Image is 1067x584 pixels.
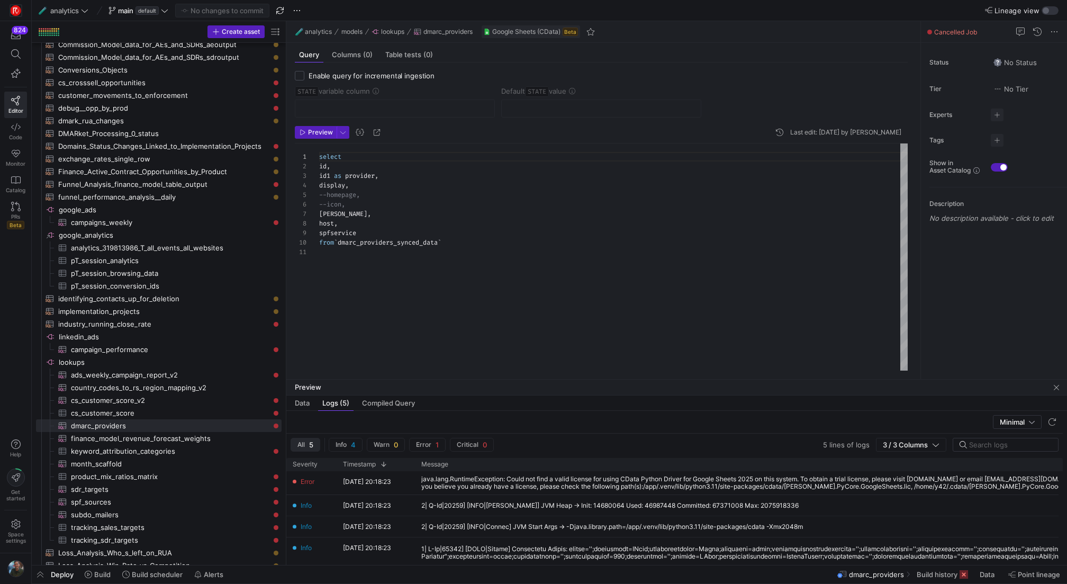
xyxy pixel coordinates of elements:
[336,441,347,448] span: Info
[58,140,269,152] span: Domains_Status_Changes_Linked_to_Implementation_Projects​​​​​​​​​​
[36,51,282,64] a: Commission_Model_data_for_AEs_and_SDRs_sdroutput​​​​​​​​​​
[36,191,282,203] a: funnel_performance_analysis__daily​​​​​​​​​​
[59,229,280,241] span: google_analytics​​​​​​​​
[301,542,312,553] span: Info
[436,441,439,449] span: 1
[416,441,431,448] span: Error
[849,570,904,579] span: dmarc_providers
[291,438,320,452] button: All5
[36,559,282,572] div: Press SPACE to select this row.
[50,6,79,15] span: analytics
[993,85,1002,93] img: No tier
[36,51,282,64] div: Press SPACE to select this row.
[295,400,310,407] span: Data
[36,343,282,356] div: Press SPACE to select this row.
[36,64,282,76] div: Press SPACE to select this row.
[423,28,473,35] span: dmarc_providers
[36,127,282,140] div: Press SPACE to select this row.
[351,441,356,449] span: 4
[36,318,282,330] a: industry_running_close_rate​​​​​​​​​​
[39,7,46,14] span: 🧪
[135,6,159,15] span: default
[563,28,578,36] span: Beta
[71,242,269,254] span: analytics_319813986_T_all_events_all_websites​​​​​​​​​
[36,508,282,521] a: subdo_mailers​​​​​​​​​
[301,521,312,532] span: Info
[375,172,378,180] span: ,
[295,238,306,247] div: 10
[329,438,363,452] button: Info4
[94,570,111,579] span: Build
[58,191,269,203] span: funnel_performance_analysis__daily​​​​​​​​​​
[36,203,282,216] div: Press SPACE to select this row.
[409,438,446,452] button: Error1
[71,394,269,407] span: cs_customer_score_v2​​​​​​​​​
[305,28,332,35] span: analytics
[36,483,282,496] div: Press SPACE to select this row.
[929,137,982,144] span: Tags
[297,441,305,448] span: All
[322,400,349,407] span: Logs (5)
[483,441,487,449] span: 0
[36,457,282,470] a: month_scaffold​​​​​​​​​
[36,546,282,559] a: Loss_Analysis_Who_s_left_on_RUA​​​​​​​​​​
[36,127,282,140] a: DMARket_Processing_0_status​​​​​​​​​​
[58,166,269,178] span: Finance_Active_Contract_Opportunities_by_Product​​​​​​​​​​
[36,102,282,114] a: debug__opp_by_prod​​​​​​​​​​
[71,217,269,229] span: campaigns_weekly​​​​​​​​​
[207,25,265,38] button: Create asset
[36,89,282,102] a: customer_movements_to_enforcement​​​​​​​​​​
[295,219,306,228] div: 8
[36,534,282,546] div: Press SPACE to select this row.
[36,305,282,318] a: implementation_projects​​​​​​​​​​
[9,451,22,457] span: Help
[319,229,356,237] span: spfservice
[975,565,1001,583] button: Data
[1003,565,1065,583] button: Point lineage
[345,181,349,190] span: ,
[36,521,282,534] div: Press SPACE to select this row.
[36,521,282,534] a: tracking_sales_targets​​​​​​​​​
[36,496,282,508] div: Press SPACE to select this row.
[36,267,282,280] div: Press SPACE to select this row.
[11,5,21,16] img: https://storage.googleapis.com/y42-prod-data-exchange/images/C0c2ZRu8XU2mQEXUlKrTCN4i0dD3czfOt8UZ...
[299,51,319,58] span: Query
[36,432,282,445] a: finance_model_revenue_forecast_weights​​​​​​​​​
[36,330,282,343] div: Press SPACE to select this row.
[969,441,1050,449] input: Search logs
[6,489,25,501] span: Get started
[71,458,269,470] span: month_scaffold​​​​​​​​​
[36,394,282,407] div: Press SPACE to select this row.
[58,306,269,318] span: implementation_projects​​​​​​​​​​
[11,213,20,220] span: PRs
[4,2,27,20] a: https://storage.googleapis.com/y42-prod-data-exchange/images/C0c2ZRu8XU2mQEXUlKrTCN4i0dD3czfOt8UZ...
[343,461,376,468] span: Timestamp
[51,570,74,579] span: Deploy
[71,369,269,381] span: ads_weekly_campaign_report_v2​​​​​​​​​
[118,6,133,15] span: main
[991,56,1039,69] button: No statusNo Status
[36,152,282,165] a: exchange_rates_single_row​​​​​​​​​​
[71,255,269,267] span: pT_session_analytics​​​​​​​​​
[58,77,269,89] span: cs_crosssell_opportunities​​​​​​​​​​
[36,280,282,292] div: Press SPACE to select this row.
[36,470,282,483] div: Press SPACE to select this row.
[58,153,269,165] span: exchange_rates_single_row​​​​​​​​​​
[36,305,282,318] div: Press SPACE to select this row.
[339,25,365,38] button: models
[36,216,282,229] a: campaigns_weekly​​​​​​​​​
[343,500,391,511] y42-timestamp-cell-renderer: [DATE] 20:18:23
[308,129,333,136] span: Preview
[58,318,269,330] span: industry_running_close_rate​​​​​​​​​​
[394,441,398,449] span: 0
[71,420,269,432] span: dmarc_providers​​​​​​​​​
[59,204,280,216] span: google_ads​​​​​​​​
[991,82,1031,96] button: No tierNo Tier
[457,441,478,448] span: Critical
[319,210,367,218] span: [PERSON_NAME]
[993,58,1037,67] span: No Status
[4,558,27,580] button: https://storage.googleapis.com/y42-prod-data-exchange/images/6IdsliWYEjCj6ExZYNtk9pMT8U8l8YHLguyz...
[790,129,901,136] div: Last edit: [DATE] by [PERSON_NAME]
[295,86,319,97] span: STATE
[132,570,183,579] span: Build scheduler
